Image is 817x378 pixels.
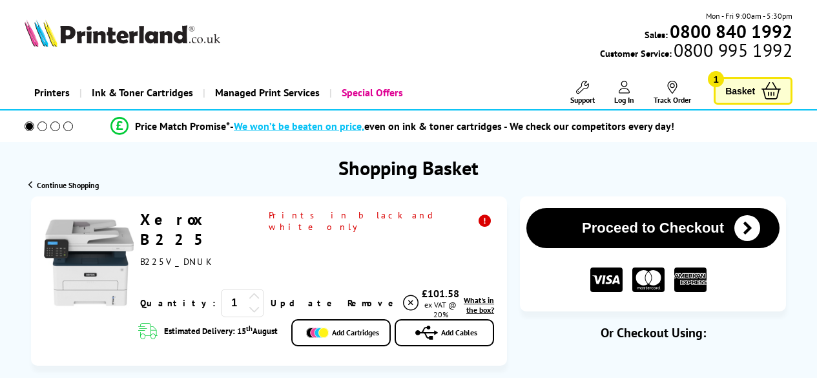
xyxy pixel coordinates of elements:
a: Printerland Logo [25,19,220,50]
span: Support [570,95,595,105]
a: 0800 840 1992 [668,25,792,37]
span: Prints in black and white only [269,209,494,233]
span: 0800 995 1992 [672,44,792,56]
a: Continue Shopping [28,180,99,190]
a: Support [570,81,595,105]
a: Log In [614,81,634,105]
a: Track Order [654,81,691,105]
button: Proceed to Checkout [526,208,780,248]
span: ex VAT @ 20% [424,300,457,319]
span: Mon - Fri 9:00am - 5:30pm [706,10,792,22]
span: Customer Service: [600,44,792,59]
sup: th [246,324,253,333]
a: Printers [25,76,79,109]
img: American Express [674,268,707,293]
span: Basket [725,82,755,100]
span: 1 [708,71,724,87]
img: Printerland Logo [25,19,220,47]
a: Update [271,297,337,309]
b: 0800 840 1992 [670,19,792,43]
a: lnk_inthebox [460,295,494,315]
span: Ink & Toner Cartridges [92,76,193,109]
a: Managed Print Services [203,76,329,109]
h1: Shopping Basket [338,155,479,180]
a: Basket 1 [714,77,792,105]
a: Xerox B225 [140,209,214,249]
span: Estimated Delivery: 15 August [164,324,278,342]
span: Sales: [645,28,668,41]
div: Or Checkout Using: [520,324,786,341]
span: Log In [614,95,634,105]
span: Remove [347,297,398,309]
img: Xerox B225 [44,218,134,308]
img: VISA [590,268,623,293]
img: Add Cartridges [306,328,329,338]
div: - even on ink & toner cartridges - We check our competitors every day! [230,120,674,132]
span: Add Cables [441,328,477,337]
span: Price Match Promise* [135,120,230,132]
a: Special Offers [329,76,413,109]
span: Continue Shopping [37,180,99,190]
a: Delete item from your basket [347,293,420,313]
span: Add Cartridges [332,328,379,337]
a: Ink & Toner Cartridges [79,76,203,109]
span: What's in the box? [464,295,494,315]
span: We won’t be beaten on price, [234,120,364,132]
img: MASTER CARD [632,268,665,293]
span: B225V_DNIUK [140,256,211,268]
div: £101.58 [420,287,460,300]
li: modal_Promise [6,115,778,138]
span: Quantity: [140,297,216,309]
